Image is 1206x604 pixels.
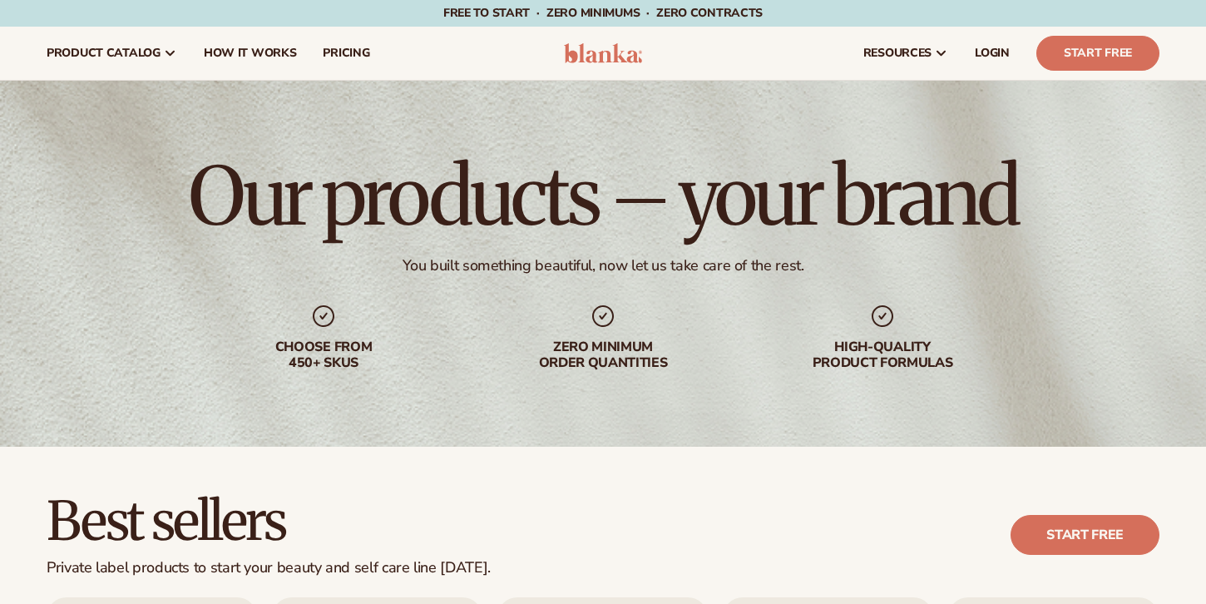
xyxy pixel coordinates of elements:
[217,339,430,371] div: Choose from 450+ Skus
[961,27,1023,80] a: LOGIN
[863,47,932,60] span: resources
[190,27,310,80] a: How It Works
[323,47,369,60] span: pricing
[47,47,161,60] span: product catalog
[47,493,491,549] h2: Best sellers
[33,27,190,80] a: product catalog
[189,156,1017,236] h1: Our products – your brand
[204,47,297,60] span: How It Works
[776,339,989,371] div: High-quality product formulas
[47,559,491,577] div: Private label products to start your beauty and self care line [DATE].
[850,27,961,80] a: resources
[309,27,383,80] a: pricing
[1011,515,1159,555] a: Start free
[497,339,709,371] div: Zero minimum order quantities
[1036,36,1159,71] a: Start Free
[443,5,763,21] span: Free to start · ZERO minimums · ZERO contracts
[975,47,1010,60] span: LOGIN
[564,43,643,63] img: logo
[403,256,804,275] div: You built something beautiful, now let us take care of the rest.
